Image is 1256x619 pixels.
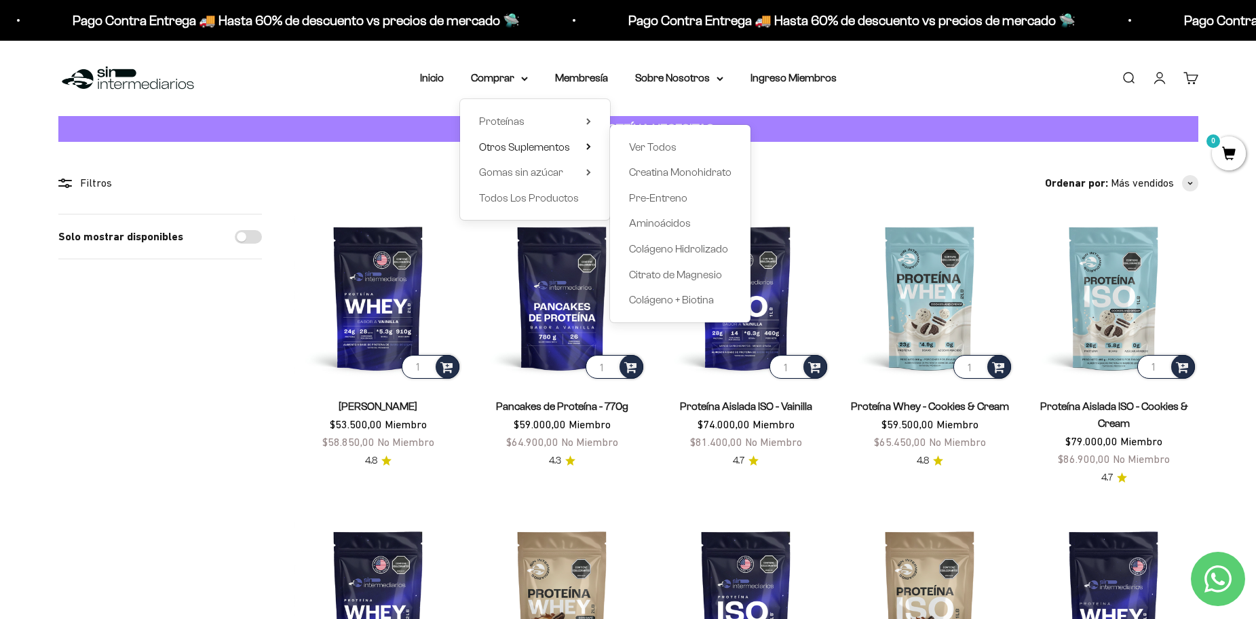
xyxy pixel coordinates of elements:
[549,453,575,468] a: 4.34.3 de 5.0 estrellas
[549,453,561,468] span: 4.3
[561,436,618,448] span: No Miembro
[339,400,417,412] a: [PERSON_NAME]
[479,115,525,127] span: Proteínas
[1113,453,1170,465] span: No Miembro
[629,217,691,229] span: Aminoácidos
[629,266,731,284] a: Citrato de Magnesio
[874,436,926,448] span: $65.450,00
[629,141,677,153] span: Ver Todos
[322,436,375,448] span: $58.850,00
[929,436,986,448] span: No Miembro
[514,418,566,430] span: $59.000,00
[690,436,742,448] span: $81.400,00
[750,72,837,83] a: Ingreso Miembros
[1040,400,1188,429] a: Proteína Aislada ISO - Cookies & Cream
[629,164,731,181] a: Creatina Monohidrato
[733,453,744,468] span: 4.7
[1101,470,1127,485] a: 4.74.7 de 5.0 estrellas
[479,189,591,207] a: Todos Los Productos
[1045,174,1108,192] span: Ordenar por:
[629,192,687,204] span: Pre-Entreno
[635,69,723,87] summary: Sobre Nosotros
[479,138,591,156] summary: Otros Suplementos
[58,228,183,246] label: Solo mostrar disponibles
[629,214,731,232] a: Aminoácidos
[698,418,750,430] span: $74.000,00
[471,69,528,87] summary: Comprar
[377,436,434,448] span: No Miembro
[733,453,759,468] a: 4.74.7 de 5.0 estrellas
[629,294,714,305] span: Colágeno + Biotina
[629,291,731,309] a: Colágeno + Biotina
[1205,133,1221,149] mark: 0
[365,453,392,468] a: 4.84.8 de 5.0 estrellas
[1111,174,1174,192] span: Más vendidos
[479,113,591,130] summary: Proteínas
[1058,453,1110,465] span: $86.900,00
[1065,435,1118,447] span: $79.000,00
[1111,174,1198,192] button: Más vendidos
[330,418,382,430] span: $53.500,00
[555,72,608,83] a: Membresía
[629,243,728,255] span: Colágeno Hidrolizado
[745,436,802,448] span: No Miembro
[479,164,591,181] summary: Gomas sin azúcar
[58,174,262,192] div: Filtros
[496,400,628,412] a: Pancakes de Proteína - 770g
[1212,147,1246,162] a: 0
[881,418,934,430] span: $59.500,00
[851,400,1009,412] a: Proteína Whey - Cookies & Cream
[629,138,731,156] a: Ver Todos
[917,453,929,468] span: 4.8
[629,189,731,207] a: Pre-Entreno
[52,10,499,31] p: Pago Contra Entrega 🚚 Hasta 60% de descuento vs precios de mercado 🛸
[629,269,722,280] span: Citrato de Magnesio
[569,418,611,430] span: Miembro
[629,240,731,258] a: Colágeno Hidrolizado
[629,166,731,178] span: Creatina Monohidrato
[479,166,563,178] span: Gomas sin azúcar
[1101,470,1113,485] span: 4.7
[1120,435,1162,447] span: Miembro
[506,436,558,448] span: $64.900,00
[680,400,812,412] a: Proteína Aislada ISO - Vainilla
[936,418,978,430] span: Miembro
[753,418,795,430] span: Miembro
[607,10,1054,31] p: Pago Contra Entrega 🚚 Hasta 60% de descuento vs precios de mercado 🛸
[385,418,427,430] span: Miembro
[479,141,570,153] span: Otros Suplementos
[420,72,444,83] a: Inicio
[917,453,943,468] a: 4.84.8 de 5.0 estrellas
[479,192,579,204] span: Todos Los Productos
[365,453,377,468] span: 4.8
